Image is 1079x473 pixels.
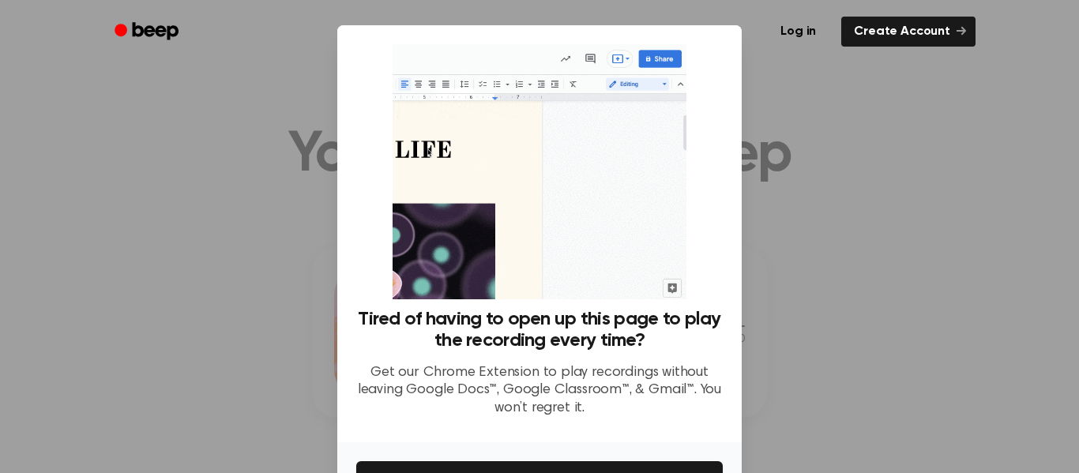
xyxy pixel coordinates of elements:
[356,364,723,418] p: Get our Chrome Extension to play recordings without leaving Google Docs™, Google Classroom™, & Gm...
[393,44,686,299] img: Beep extension in action
[765,13,832,50] a: Log in
[103,17,193,47] a: Beep
[356,309,723,351] h3: Tired of having to open up this page to play the recording every time?
[841,17,976,47] a: Create Account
